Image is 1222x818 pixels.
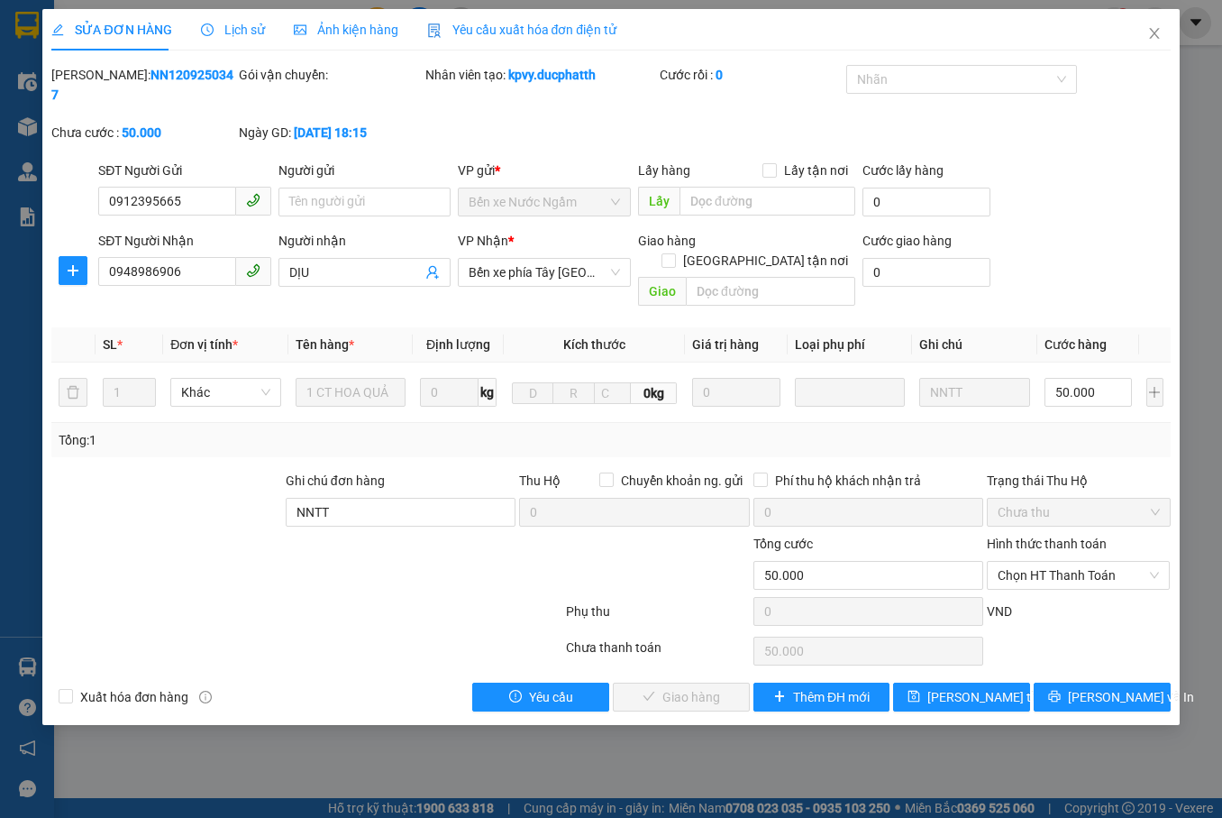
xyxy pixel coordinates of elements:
span: Giá trị hàng [692,337,759,352]
span: Yêu cầu [529,687,573,707]
span: Yêu cầu xuất hóa đơn điện tử [427,23,617,37]
span: user-add [425,265,440,280]
button: delete [59,378,87,407]
span: VP Nhận [458,234,508,248]
span: Lấy tận nơi [777,161,855,180]
span: printer [1048,690,1061,704]
span: SL [103,337,117,352]
span: Kích thước [563,337,625,352]
div: [PERSON_NAME]: [51,65,235,105]
div: Ngày GD: [239,123,423,142]
div: VP gửi [458,161,631,180]
input: Dọc đường [686,277,855,306]
span: Chọn HT Thanh Toán [998,562,1160,589]
span: plus [59,263,87,278]
div: Chưa thanh toán [564,638,752,669]
span: Khác [181,379,270,406]
span: Tổng cước [753,537,813,551]
span: Phí thu hộ khách nhận trả [768,471,928,491]
label: Ghi chú đơn hàng [286,473,385,488]
input: Ghi chú đơn hàng [286,498,515,527]
span: exclamation-circle [509,690,522,704]
span: Bến xe phía Tây Thanh Hóa [469,259,620,286]
span: Thêm ĐH mới [793,687,870,707]
span: SỬA ĐƠN HÀNG [51,23,171,37]
span: Chuyển khoản ng. gửi [614,471,750,491]
input: Dọc đường [679,187,855,216]
b: kpvy.ducphatth [508,68,596,82]
span: edit [51,23,64,36]
input: Cước lấy hàng [862,188,990,216]
span: picture [294,23,306,36]
label: Cước giao hàng [862,234,952,248]
button: plus [1146,378,1163,407]
input: R [552,382,594,404]
span: Giao [638,277,686,306]
div: Cước rồi : [660,65,844,85]
span: VND [987,604,1012,619]
b: [DATE] 18:15 [294,125,367,140]
button: exclamation-circleYêu cầu [472,683,609,712]
span: Lịch sử [201,23,265,37]
span: Đơn vị tính [170,337,238,352]
button: printer[PERSON_NAME] và In [1034,683,1171,712]
span: 0kg [631,382,677,404]
div: SĐT Người Gửi [98,161,271,180]
span: Chưa thu [998,499,1160,526]
div: Người nhận [278,231,451,251]
span: save [907,690,920,704]
span: Xuất hóa đơn hàng [73,687,196,707]
div: Nhân viên tạo: [425,65,655,85]
span: [PERSON_NAME] và In [1068,687,1194,707]
input: VD: Bàn, Ghế [296,378,406,407]
input: 0 [692,378,780,407]
span: close [1147,26,1162,41]
button: Close [1129,9,1180,60]
span: Bến xe Nước Ngầm [469,188,620,216]
span: Ảnh kiện hàng [294,23,398,37]
div: Gói vận chuyển: [239,65,423,85]
span: Tên hàng [296,337,354,352]
input: D [512,382,553,404]
div: Chưa cước : [51,123,235,142]
div: Tổng: 1 [59,430,472,450]
span: kg [479,378,497,407]
span: info-circle [199,691,212,703]
span: [GEOGRAPHIC_DATA] tận nơi [676,251,855,271]
button: save[PERSON_NAME] thay đổi [893,683,1030,712]
b: 0 [716,68,723,82]
span: phone [246,263,260,278]
b: 50.000 [122,125,161,140]
label: Hình thức thanh toán [987,537,1107,551]
span: Thu Hộ [519,473,561,488]
button: checkGiao hàng [613,683,750,712]
span: plus [773,690,786,704]
span: Giao hàng [638,234,696,248]
span: [PERSON_NAME] thay đổi [927,687,1072,707]
button: plus [59,256,87,285]
div: Người gửi [278,161,451,180]
div: Phụ thu [564,602,752,633]
div: SĐT Người Nhận [98,231,271,251]
span: Định lượng [426,337,490,352]
span: Lấy hàng [638,163,690,178]
span: phone [246,193,260,207]
span: Cước hàng [1044,337,1107,352]
div: Trạng thái Thu Hộ [987,471,1171,491]
span: clock-circle [201,23,214,36]
th: Ghi chú [912,327,1037,363]
label: Cước lấy hàng [862,163,944,178]
input: Cước giao hàng [862,258,990,287]
th: Loại phụ phí [788,327,913,363]
input: C [594,382,632,404]
img: icon [427,23,442,38]
input: Ghi Chú [919,378,1030,407]
span: Lấy [638,187,679,216]
button: plusThêm ĐH mới [753,683,890,712]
